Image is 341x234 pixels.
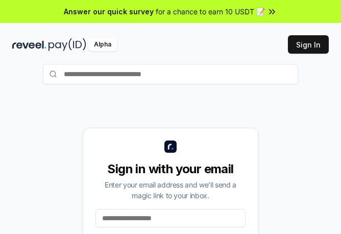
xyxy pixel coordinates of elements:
span: for a chance to earn 10 USDT 📝 [156,6,265,17]
img: pay_id [48,38,86,51]
div: Alpha [88,38,117,51]
button: Sign In [288,35,329,54]
div: Enter your email address and we’ll send a magic link to your inbox. [95,179,246,201]
img: logo_small [164,141,177,153]
span: Answer our quick survey [64,6,154,17]
img: reveel_dark [12,38,46,51]
div: Sign in with your email [95,161,246,177]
